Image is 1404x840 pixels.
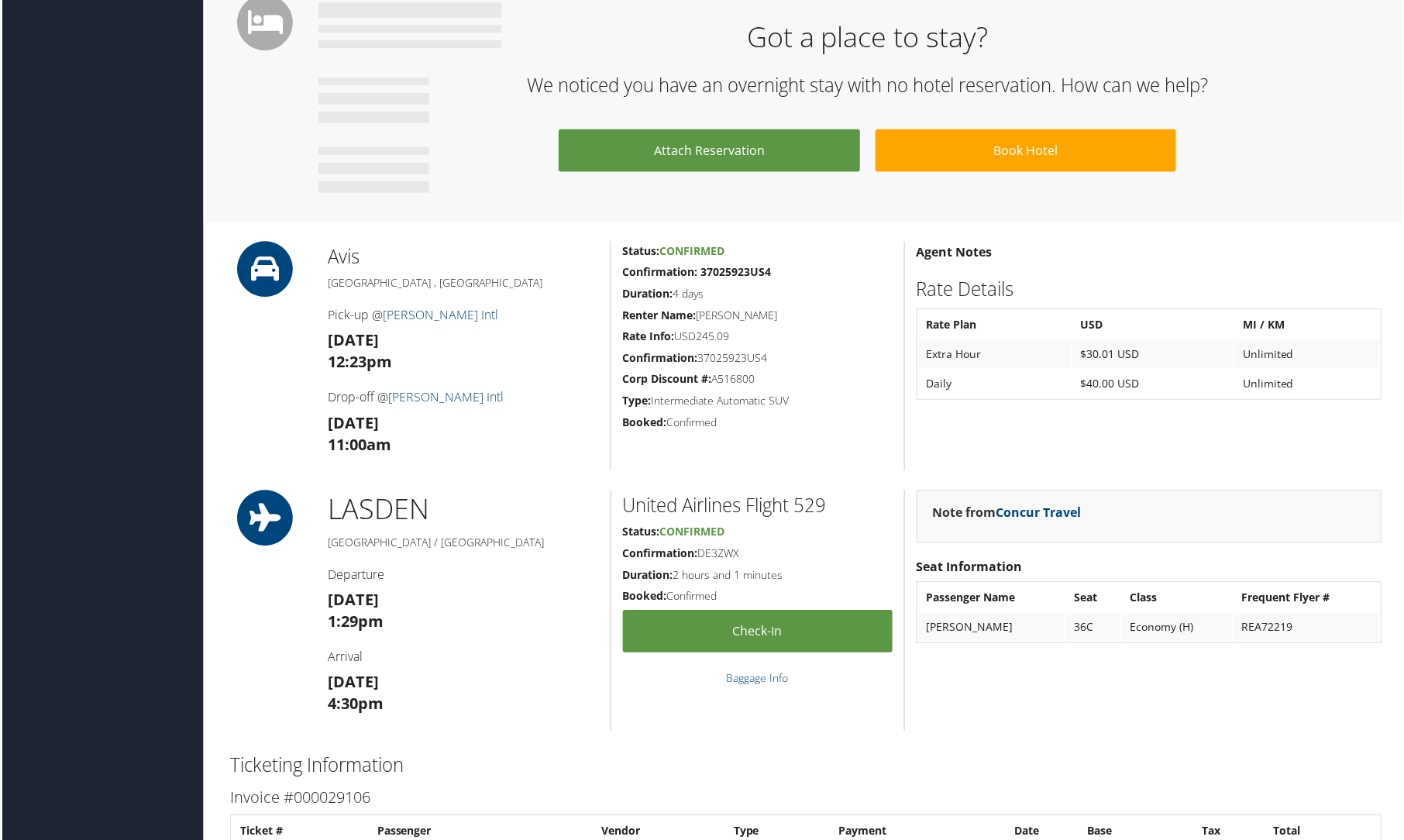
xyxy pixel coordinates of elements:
[622,590,893,605] h5: Confirmed
[917,244,993,261] strong: Agent Notes
[327,244,598,270] h2: Avis
[996,505,1082,522] a: Concur Travel
[622,372,711,387] strong: Corp Discount #:
[1123,615,1234,642] td: Economy (H)
[327,673,378,694] strong: [DATE]
[1073,341,1234,369] td: $30.01 USD
[919,312,1072,339] th: Rate Plan
[622,308,893,324] h5: [PERSON_NAME]
[1067,585,1121,613] th: Seat
[622,415,893,431] h5: Confirmed
[917,559,1023,577] strong: Seat Information
[622,415,666,430] strong: Booked:
[622,394,651,408] strong: Type:
[622,287,893,302] h5: 4 days
[327,276,598,291] h5: [GEOGRAPHIC_DATA] , [GEOGRAPHIC_DATA]
[622,351,893,367] h5: 37025923US4
[933,505,1082,522] strong: Note from
[1073,312,1234,339] th: USD
[1235,615,1381,642] td: REA72219
[1073,370,1234,398] td: $40.00 USD
[327,352,391,373] strong: 12:23pm
[622,329,893,345] h5: USD245.09
[622,611,893,654] a: Check-in
[622,569,673,584] strong: Duration:
[622,590,666,604] strong: Booked:
[917,277,1383,303] h2: Rate Details
[622,547,893,563] h5: DE3ZWX
[327,307,598,324] h4: Pick-up @
[919,585,1065,613] th: Passenger Name
[622,287,673,301] strong: Duration:
[1236,370,1381,398] td: Unlimited
[1123,585,1234,613] th: Class
[1235,585,1381,613] th: Frequent Flyer #
[622,244,659,259] strong: Status:
[919,341,1072,369] td: Extra Hour
[919,370,1072,398] td: Daily
[327,413,378,434] strong: [DATE]
[622,525,659,540] strong: Status:
[382,307,497,324] a: [PERSON_NAME] Intl
[1236,341,1381,369] td: Unlimited
[622,569,893,584] h5: 2 hours and 1 minutes
[659,525,724,540] span: Confirmed
[726,672,788,687] a: Baggage Info
[327,567,598,584] h4: Departure
[327,491,598,530] h1: LAS DEN
[229,789,1383,811] h3: Invoice #000029106
[1067,615,1121,642] td: 36C
[327,590,378,611] strong: [DATE]
[327,389,598,406] h4: Drop-off @
[387,389,503,406] a: [PERSON_NAME] Intl
[919,615,1065,642] td: [PERSON_NAME]
[622,394,893,409] h5: Intermediate Automatic SUV
[229,754,1383,780] h2: Ticketing Information
[327,435,391,456] strong: 11:00am
[327,694,383,715] strong: 4:30pm
[622,547,697,562] strong: Confirmation:
[659,244,724,259] span: Confirmed
[622,329,674,344] strong: Rate Info:
[622,265,771,280] strong: Confirmation: 37025923US4
[1236,312,1381,339] th: MI / KM
[622,308,696,323] strong: Renter Name:
[622,351,697,366] strong: Confirmation:
[327,612,383,633] strong: 1:29pm
[876,129,1177,172] a: Book Hotel
[327,536,598,552] h5: [GEOGRAPHIC_DATA] / [GEOGRAPHIC_DATA]
[622,494,893,520] h2: United Airlines Flight 529
[558,129,859,172] a: Attach Reservation
[327,330,378,351] strong: [DATE]
[622,372,893,387] h5: A516800
[327,649,598,666] h4: Arrival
